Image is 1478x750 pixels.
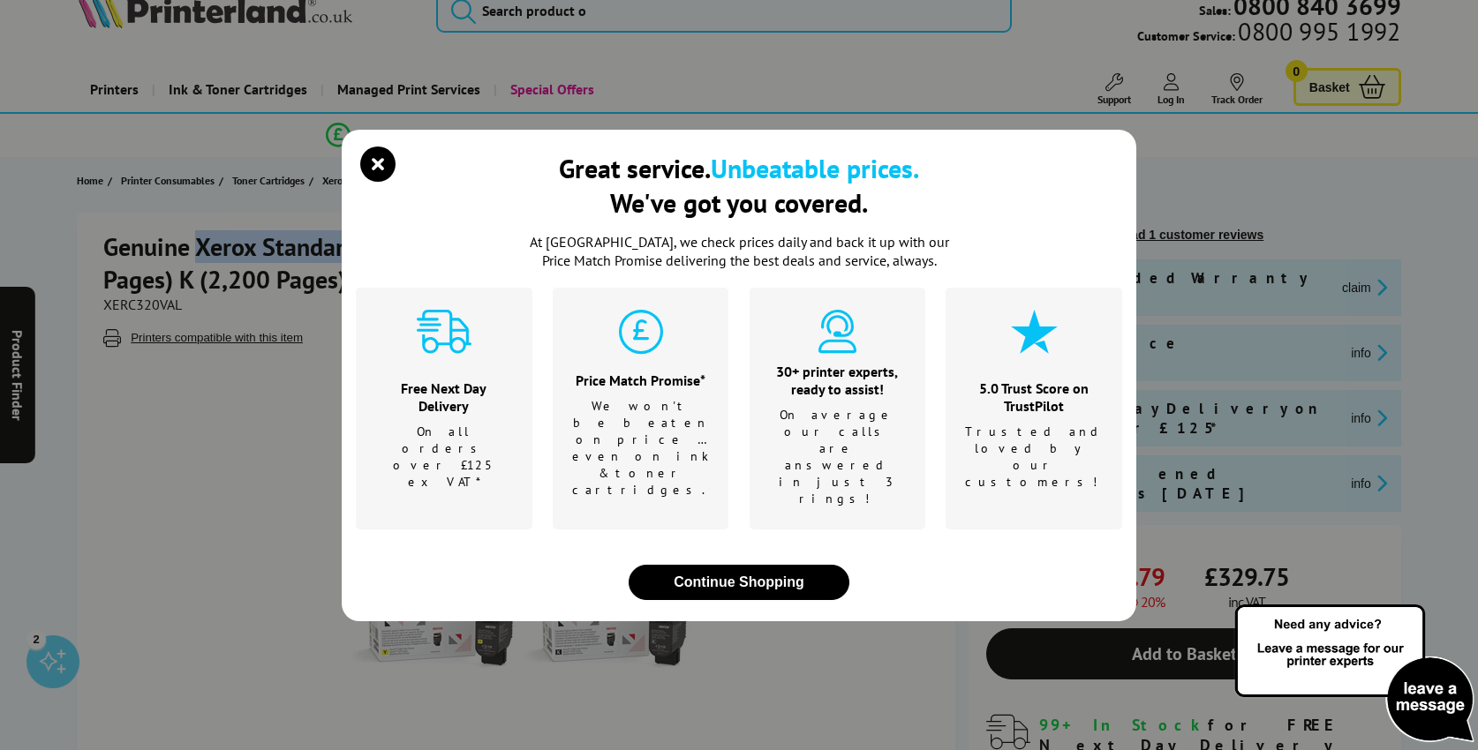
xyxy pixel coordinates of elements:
[965,424,1104,491] p: Trusted and loved by our customers!
[572,398,710,499] p: We won't be beaten on price …even on ink & toner cartridges.
[378,424,510,491] p: On all orders over £125 ex VAT*
[559,151,919,220] div: Great service. We've got you covered.
[711,151,919,185] b: Unbeatable prices.
[365,151,391,177] button: close modal
[1231,602,1478,746] img: Open Live Chat window
[772,363,904,398] div: 30+ printer experts, ready to assist!
[965,379,1104,415] div: 5.0 Trust Score on TrustPilot
[572,371,710,389] div: Price Match Promise*
[378,379,510,415] div: Free Next Day Delivery
[772,407,904,507] p: On average our calls are answered in just 3 rings!
[518,233,960,270] p: At [GEOGRAPHIC_DATA], we check prices daily and back it up with our Price Match Promise deliverin...
[629,565,849,600] button: close modal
